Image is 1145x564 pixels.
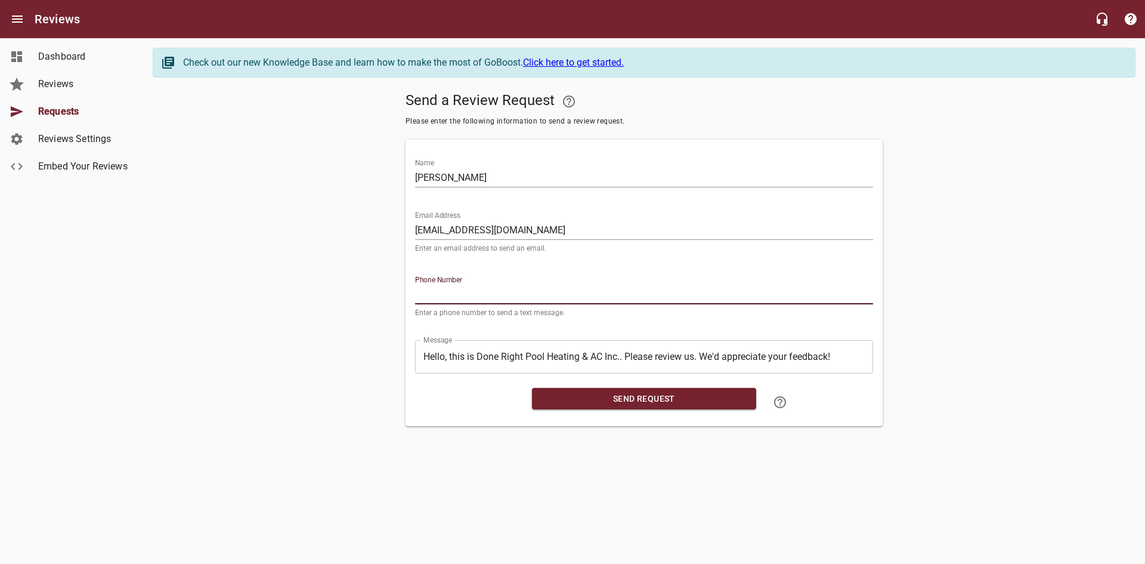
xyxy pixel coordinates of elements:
[183,56,1123,70] div: Check out our new Knowledge Base and learn how to make the most of GoBoost.
[415,245,873,252] p: Enter an email address to send an email.
[423,351,865,362] textarea: Hello, this is Done Right Pool Heating & AC Inc.. Please review us. We'd appreciate your feedback!
[38,104,129,119] span: Requests
[555,87,583,116] a: Your Google or Facebook account must be connected to "Send a Review Request"
[523,57,624,68] a: Click here to get started.
[415,276,462,283] label: Phone Number
[38,159,129,174] span: Embed Your Reviews
[3,5,32,33] button: Open drawer
[38,50,129,64] span: Dashboard
[38,132,129,146] span: Reviews Settings
[1088,5,1116,33] button: Live Chat
[415,212,460,219] label: Email Address
[38,77,129,91] span: Reviews
[415,159,434,167] label: Name
[766,388,794,417] a: Learn how to "Send a Review Request"
[1116,5,1145,33] button: Support Portal
[541,392,747,406] span: Send Request
[415,309,873,316] p: Enter a phone number to send a text message.
[532,388,756,410] button: Send Request
[406,87,883,116] h5: Send a Review Request
[35,10,80,29] h6: Reviews
[406,116,883,128] span: Please enter the following information to send a review request.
